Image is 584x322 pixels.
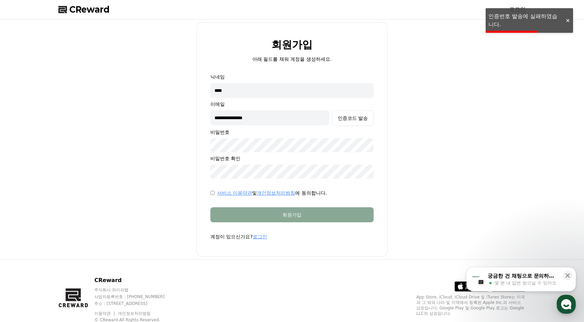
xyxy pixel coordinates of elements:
a: CReward [58,4,110,15]
p: 주식회사 와이피랩 [94,287,178,293]
a: 개인정보처리방침 [257,190,295,196]
div: 인증코드 발송 [338,115,368,122]
span: CReward [69,4,110,15]
a: 홈 [2,216,45,234]
a: 설정 [88,216,131,234]
span: 설정 [106,227,114,232]
button: 회원가입 [210,207,374,222]
a: 로그인 [509,5,526,14]
h2: 회원가입 [272,39,312,50]
p: 닉네임 [210,73,374,80]
a: 개인정보처리방침 [118,311,151,316]
a: 로그인 [253,234,267,239]
span: 대화 [62,227,71,233]
p: 비밀번호 확인 [210,155,374,162]
p: 계정이 있으신가요? [210,233,374,240]
a: 이용약관 [94,311,116,316]
button: 인증코드 발송 [332,110,374,126]
p: 비밀번호 [210,129,374,136]
p: App Store, iCloud, iCloud Drive 및 iTunes Store는 미국과 그 밖의 나라 및 지역에서 등록된 Apple Inc.의 서비스 상표입니다. Goo... [416,294,526,316]
a: 대화 [45,216,88,234]
p: 이메일 [210,101,374,108]
a: 서비스 이용약관 [217,190,252,196]
p: 아래 필드를 채워 계정을 생성하세요. [252,56,332,62]
p: 사업자등록번호 : [PHONE_NUMBER] [94,294,178,299]
p: 주소 : [STREET_ADDRESS] [94,301,178,306]
p: CReward [94,276,178,284]
p: 및 에 동의합니다. [217,190,327,196]
div: 회원가입 [224,211,360,218]
span: 홈 [22,227,26,232]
